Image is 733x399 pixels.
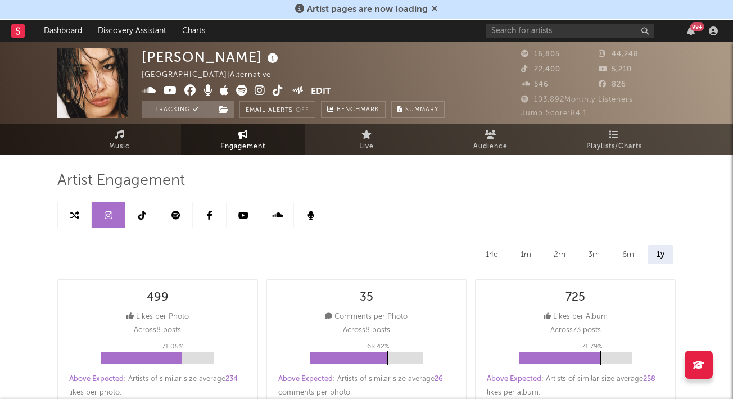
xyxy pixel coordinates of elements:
[174,20,213,42] a: Charts
[599,66,632,73] span: 5,210
[544,310,608,324] div: Likes per Album
[391,101,445,118] button: Summary
[599,81,626,88] span: 826
[586,140,642,153] span: Playlists/Charts
[162,340,184,353] p: 71.05 %
[552,124,676,155] a: Playlists/Charts
[147,291,169,305] div: 499
[521,81,549,88] span: 546
[521,110,587,117] span: Jump Score: 84.1
[307,5,428,14] span: Artist pages are now loading
[614,245,642,264] div: 6m
[142,48,281,66] div: [PERSON_NAME]
[321,101,386,118] a: Benchmark
[473,140,508,153] span: Audience
[521,51,560,58] span: 16,805
[305,124,428,155] a: Live
[109,140,130,153] span: Music
[239,101,315,118] button: Email AlertsOff
[690,22,704,31] div: 99 +
[220,140,265,153] span: Engagement
[687,26,695,35] button: 99+
[142,69,284,82] div: [GEOGRAPHIC_DATA] | Alternative
[311,85,331,99] button: Edit
[550,324,601,337] p: Across 73 posts
[181,124,305,155] a: Engagement
[580,245,608,264] div: 3m
[599,51,639,58] span: 44,248
[565,291,585,305] div: 725
[582,340,603,353] p: 71.79 %
[359,140,374,153] span: Live
[405,107,438,113] span: Summary
[126,310,189,324] div: Likes per Photo
[325,310,408,324] div: Comments per Photo
[36,20,90,42] a: Dashboard
[90,20,174,42] a: Discovery Assistant
[512,245,540,264] div: 1m
[428,124,552,155] a: Audience
[142,101,212,118] button: Tracking
[521,96,633,103] span: 103,892 Monthly Listeners
[477,245,506,264] div: 14d
[545,245,574,264] div: 2m
[360,291,373,305] div: 35
[278,375,333,383] span: Above Expected
[337,103,379,117] span: Benchmark
[225,375,238,383] span: 234
[57,174,185,188] span: Artist Engagement
[431,5,438,14] span: Dismiss
[296,107,309,114] em: Off
[648,245,673,264] div: 1y
[69,375,124,383] span: Above Expected
[367,340,390,353] p: 68.42 %
[57,124,181,155] a: Music
[343,324,390,337] p: Across 8 posts
[487,375,541,383] span: Above Expected
[435,375,443,383] span: 26
[134,324,181,337] p: Across 8 posts
[521,66,560,73] span: 22,400
[643,375,655,383] span: 258
[486,24,654,38] input: Search for artists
